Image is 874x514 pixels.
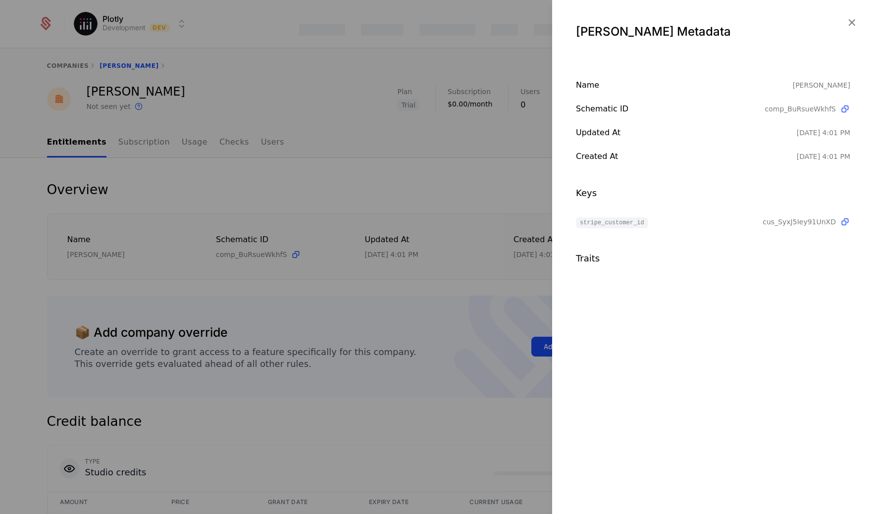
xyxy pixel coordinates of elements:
div: Created at [576,151,797,162]
div: Traits [576,252,850,265]
span: comp_BuRsueWkhfS [765,104,836,114]
div: [PERSON_NAME] [793,79,850,91]
div: Keys [576,186,850,200]
div: Schematic ID [576,103,765,115]
span: cus_SyxJ5Iey91UnXD [763,217,836,227]
div: Updated at [576,127,797,139]
div: 10/2/25, 4:01 PM [797,128,850,138]
span: stripe_customer_id [576,217,648,228]
div: 10/2/25, 4:01 PM [797,152,850,161]
div: Name [576,79,793,91]
div: [PERSON_NAME] Metadata [576,24,850,40]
